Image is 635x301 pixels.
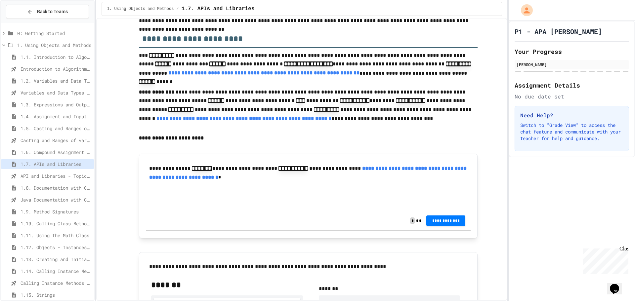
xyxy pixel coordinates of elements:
p: Switch to "Grade View" to access the chat feature and communicate with your teacher for help and ... [520,122,623,142]
span: Java Documentation with Comments - Topic 1.8 [21,196,92,203]
h3: Need Help? [520,111,623,119]
span: 1.11. Using the Math Class [21,232,92,239]
span: 1.13. Creating and Initializing Objects: Constructors [21,256,92,263]
span: 1.6. Compound Assignment Operators [21,149,92,156]
span: 1.1. Introduction to Algorithms, Programming, and Compilers [21,54,92,60]
span: 1.4. Assignment and Input [21,113,92,120]
span: 1.7. APIs and Libraries [182,5,255,13]
span: / [176,6,179,12]
h2: Your Progress [515,47,629,56]
h2: Assignment Details [515,81,629,90]
span: 1. Using Objects and Methods [17,42,92,49]
span: Back to Teams [37,8,68,15]
div: No due date set [515,93,629,100]
button: Back to Teams [6,5,89,19]
span: 1.10. Calling Class Methods [21,220,92,227]
span: 1.5. Casting and Ranges of Values [21,125,92,132]
span: 0: Getting Started [17,30,92,37]
span: 1.15. Strings [21,291,92,298]
span: Variables and Data Types - Quiz [21,89,92,96]
div: My Account [514,3,534,18]
span: 1.3. Expressions and Output [New] [21,101,92,108]
span: Introduction to Algorithms, Programming, and Compilers [21,65,92,72]
span: 1.9. Method Signatures [21,208,92,215]
div: Chat with us now!Close [3,3,46,42]
span: 1.2. Variables and Data Types [21,77,92,84]
span: 1.7. APIs and Libraries [21,161,92,168]
span: 1.12. Objects - Instances of Classes [21,244,92,251]
span: Casting and Ranges of variables - Quiz [21,137,92,144]
span: 1.14. Calling Instance Methods [21,268,92,275]
span: Calling Instance Methods - Topic 1.14 [21,280,92,286]
iframe: chat widget [607,275,628,294]
iframe: chat widget [580,246,628,274]
h1: P1 - APA [PERSON_NAME] [515,27,602,36]
span: 1.8. Documentation with Comments and Preconditions [21,184,92,191]
span: 1. Using Objects and Methods [107,6,174,12]
div: [PERSON_NAME] [517,61,627,67]
span: API and Libraries - Topic 1.7 [21,172,92,179]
